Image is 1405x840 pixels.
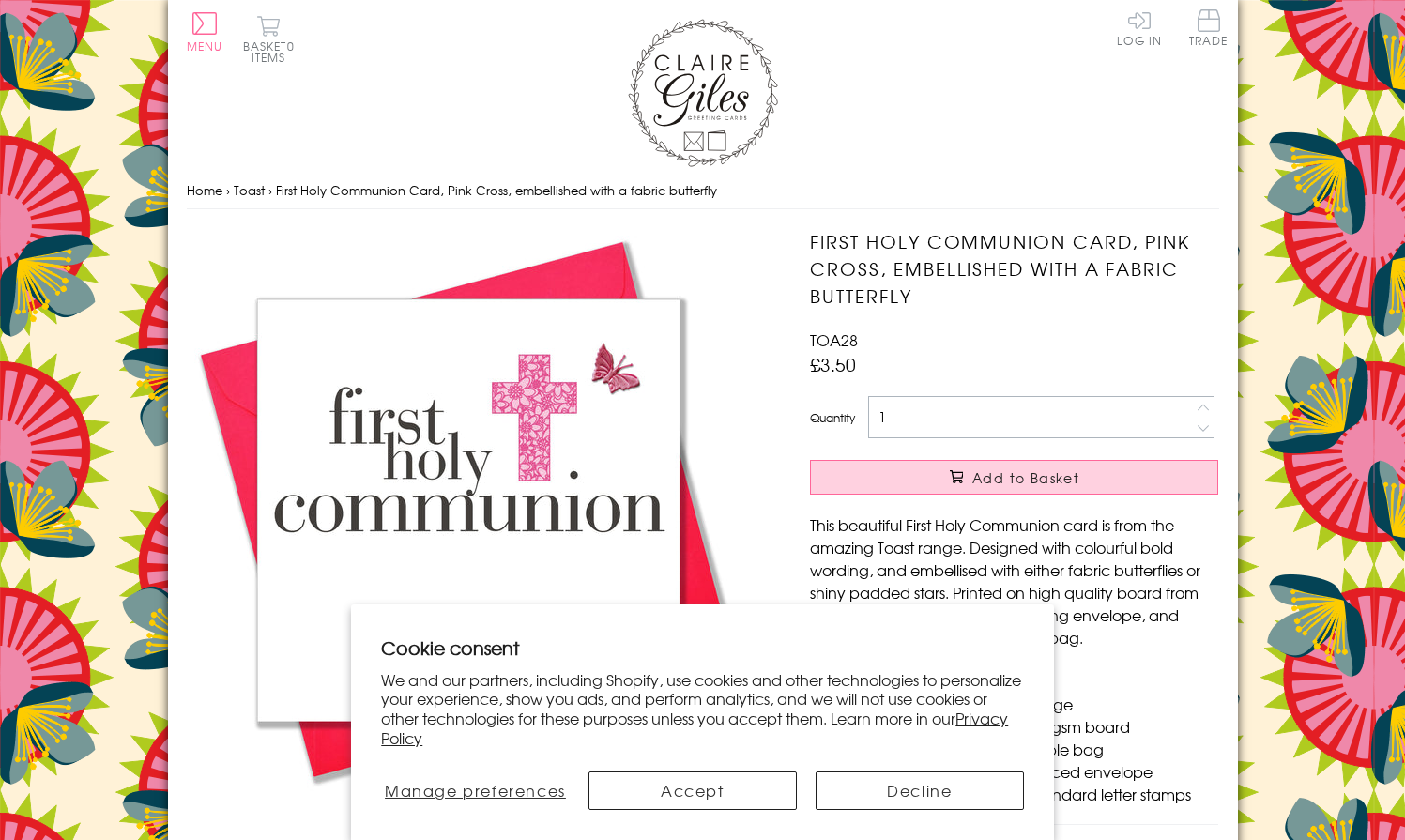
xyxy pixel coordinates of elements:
[243,15,295,63] button: Basket0 items
[810,513,1218,649] p: This beautiful First Holy Communion card is from the amazing Toast range. Designed with colourful...
[187,228,750,791] img: First Holy Communion Card, Pink Cross, embellished with a fabric butterfly
[810,409,855,426] label: Quantity
[1189,9,1229,46] span: Trade
[381,634,1024,661] h2: Cookie consent
[381,707,1008,749] a: Privacy Policy
[226,181,230,199] span: ›
[268,181,272,199] span: ›
[816,771,1024,810] button: Decline
[276,181,717,199] span: First Holy Communion Card, Pink Cross, embellished with a fabric butterfly
[385,779,566,802] span: Manage preferences
[588,771,797,810] button: Accept
[810,351,856,377] span: £3.50
[381,670,1024,748] p: We and our partners, including Shopify, use cookies and other technologies to personalize your ex...
[187,181,222,199] a: Home
[234,181,265,199] a: Toast
[187,12,223,52] button: Menu
[810,228,1218,309] h1: First Holy Communion Card, Pink Cross, embellished with a fabric butterfly
[972,468,1079,487] span: Add to Basket
[1117,9,1162,46] a: Log In
[1189,9,1229,50] a: Trade
[187,38,223,54] span: Menu
[810,328,858,351] span: TOA28
[252,38,295,66] span: 0 items
[381,771,569,810] button: Manage preferences
[810,460,1218,495] button: Add to Basket
[187,172,1219,210] nav: breadcrumbs
[628,19,778,167] img: Claire Giles Greetings Cards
